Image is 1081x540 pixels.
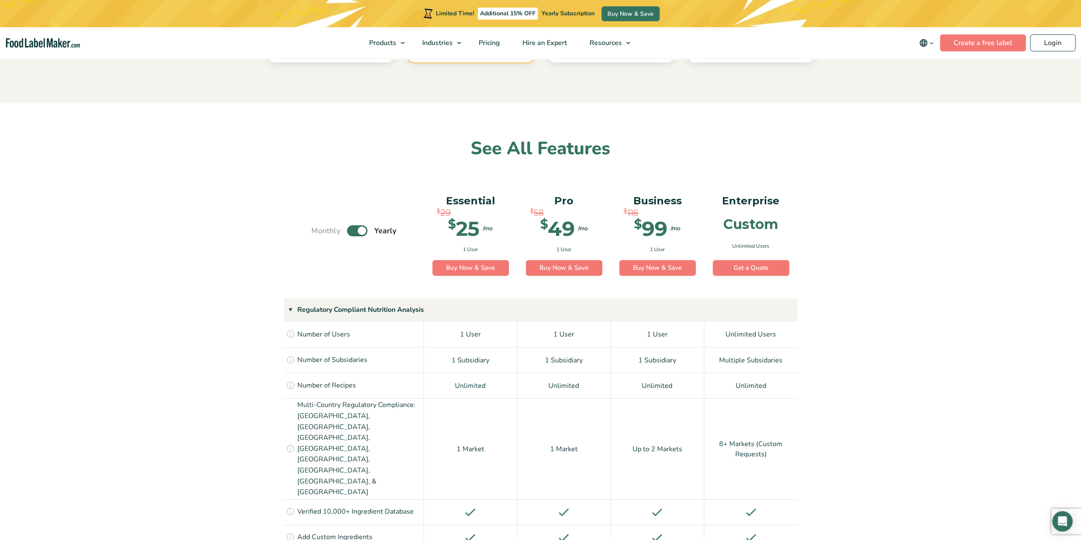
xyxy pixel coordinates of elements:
a: Industries [411,27,466,59]
span: $ [437,206,440,216]
div: 1 User [517,322,611,347]
span: /mo [483,224,493,233]
a: Buy Now & Save [432,260,509,276]
div: 1 Market [424,398,517,499]
a: Buy Now & Save [619,260,696,276]
p: Pro [526,193,602,209]
span: Industries [420,38,454,48]
span: 29 [440,206,451,219]
a: Buy Now & Save [526,260,602,276]
div: Multiple Subsidaries [704,347,798,373]
div: 25 [448,218,480,239]
span: $ [624,206,627,216]
div: Unlimited [424,373,517,398]
div: Open Intercom Messenger [1052,511,1073,532]
span: Hire an Expert [520,38,568,48]
span: Pricing [476,38,501,48]
div: Unlimited Users [704,322,798,347]
p: Multi-Country Regulatory Compliance: [GEOGRAPHIC_DATA], [GEOGRAPHIC_DATA], [GEOGRAPHIC_DATA], [GE... [297,400,421,498]
a: Buy Now & Save [601,6,660,21]
a: Hire an Expert [511,27,576,59]
div: 99 [634,218,667,239]
span: Additional 15% OFF [478,8,538,20]
span: 58 [534,206,544,219]
p: Enterprise [713,193,789,209]
span: Unlimited Users [732,242,769,250]
span: /mo [578,224,588,233]
p: Essential [432,193,509,209]
div: Unlimited [704,373,798,398]
div: Up to 2 Markets [611,398,704,499]
span: /mo [671,224,680,233]
div: 1 Market [517,398,611,499]
a: Login [1030,34,1075,51]
span: Products [367,38,397,48]
p: Number of Subsidaries [297,355,367,366]
h2: See All Features [262,137,819,161]
p: Verified 10,000+ Ingredient Database [297,506,414,517]
span: Limited Time! [436,9,474,17]
span: Yearly Subscription [542,9,595,17]
span: 1 User [463,246,478,253]
span: Resources [587,38,623,48]
div: Regulatory Compliant Nutrition Analysis [284,298,798,322]
a: Get a Quote [713,260,789,276]
span: $ [448,218,456,231]
a: Resources [579,27,635,59]
span: Monthly [311,225,340,237]
p: Number of Recipes [297,380,356,391]
div: 1 User [611,322,704,347]
p: Business [619,193,696,209]
div: 1 Subsidiary [424,347,517,373]
p: Number of Users [297,329,350,340]
span: 116 [627,206,638,219]
span: 1 User [556,246,571,253]
div: Unlimited [611,373,704,398]
a: Pricing [468,27,509,59]
a: Products [358,27,409,59]
div: 1 Subsidiary [517,347,611,373]
span: $ [634,218,642,231]
div: Unlimited [517,373,611,398]
div: 49 [540,218,575,239]
span: Yearly [374,225,396,237]
div: Custom [723,218,778,231]
span: $ [540,218,548,231]
div: 1 User [424,322,517,347]
a: Create a free label [940,34,1026,51]
label: Toggle [347,225,367,236]
div: 1 Subsidiary [611,347,704,373]
div: 8+ Markets (Custom Requests) [704,398,798,499]
span: 1 User [650,246,665,253]
span: $ [530,206,534,216]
